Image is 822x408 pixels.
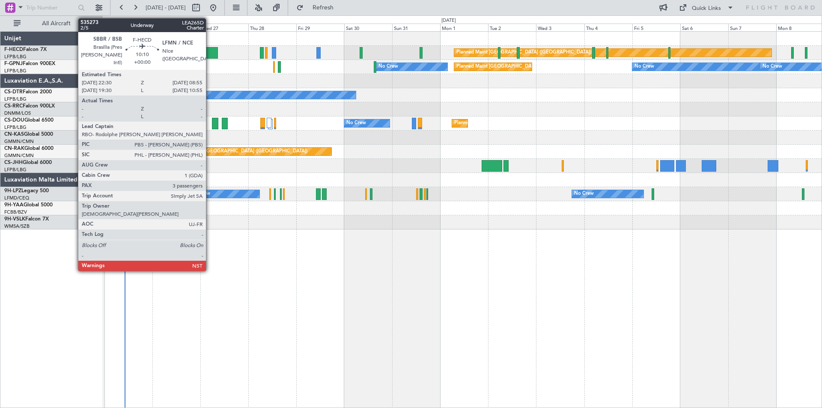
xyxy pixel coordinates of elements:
span: CS-DTR [4,89,23,95]
div: Fri 5 [632,24,680,31]
a: GMMN/CMN [4,152,34,159]
span: CN-KAS [4,132,24,137]
div: Mon 25 [104,24,152,31]
a: CS-DTRFalcon 2000 [4,89,52,95]
a: LFMD/CEQ [4,195,29,201]
div: No Crew [634,60,654,73]
span: CS-JHH [4,160,23,165]
span: 9H-YAA [4,203,24,208]
span: F-GPNJ [4,61,23,66]
span: CS-RRC [4,104,23,109]
div: Sun 31 [392,24,440,31]
span: [DATE] - [DATE] [146,4,186,12]
span: CS-DOU [4,118,24,123]
span: CN-RAK [4,146,24,151]
a: FCBB/BZV [4,209,27,215]
a: CS-RRCFalcon 900LX [4,104,55,109]
a: CS-DOUGlobal 6500 [4,118,54,123]
a: WMSA/SZB [4,223,30,229]
a: CN-RAKGlobal 6000 [4,146,54,151]
div: Quick Links [692,4,721,13]
button: Quick Links [675,1,738,15]
div: Sat 30 [344,24,392,31]
a: F-HECDFalcon 7X [4,47,47,52]
div: No Crew [346,117,366,130]
a: 9H-VSLKFalcon 7X [4,217,49,222]
div: No Crew [378,60,398,73]
a: DNMM/LOS [4,110,31,116]
a: GMMN/CMN [4,138,34,145]
div: Sun 7 [728,24,776,31]
div: Planned Maint [GEOGRAPHIC_DATA] ([GEOGRAPHIC_DATA]) [456,60,591,73]
input: Trip Number [26,1,75,14]
a: LFPB/LBG [4,124,27,131]
a: CN-KASGlobal 5000 [4,132,53,137]
div: No Crew [96,46,116,59]
div: No Crew [574,188,594,200]
div: Planned Maint [GEOGRAPHIC_DATA] ([GEOGRAPHIC_DATA]) [168,117,303,130]
a: LFPB/LBG [4,54,27,60]
div: No Crew [762,60,782,73]
div: Sat 6 [680,24,728,31]
div: A/C Unavailable [107,117,142,130]
button: Refresh [292,1,344,15]
span: F-HECD [4,47,23,52]
a: LFPB/LBG [4,167,27,173]
div: Mon 1 [440,24,488,31]
div: Thu 4 [584,24,632,31]
a: LFPB/LBG [4,68,27,74]
div: [DATE] [104,17,118,24]
a: LFPB/LBG [4,96,27,102]
div: Tue 26 [152,24,200,31]
div: Tue 2 [488,24,536,31]
span: Refresh [305,5,341,11]
a: 9H-YAAGlobal 5000 [4,203,53,208]
div: [DATE] [441,17,456,24]
a: CS-JHHGlobal 6000 [4,160,52,165]
a: 9H-LPZLegacy 500 [4,188,49,194]
div: Thu 28 [248,24,296,31]
span: 9H-VSLK [4,217,25,222]
div: Wed 27 [200,24,248,31]
span: 9H-LPZ [4,188,21,194]
a: F-GPNJFalcon 900EX [4,61,55,66]
span: All Aircraft [22,21,90,27]
div: Fri 29 [296,24,344,31]
div: Planned Maint [GEOGRAPHIC_DATA] ([GEOGRAPHIC_DATA]) [456,46,591,59]
button: All Aircraft [9,17,93,30]
div: Wed 3 [536,24,584,31]
div: Planned Maint [GEOGRAPHIC_DATA] ([GEOGRAPHIC_DATA]) [173,145,307,158]
div: Planned Maint [GEOGRAPHIC_DATA] ([GEOGRAPHIC_DATA]) [454,117,589,130]
div: No Crew [191,188,210,200]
